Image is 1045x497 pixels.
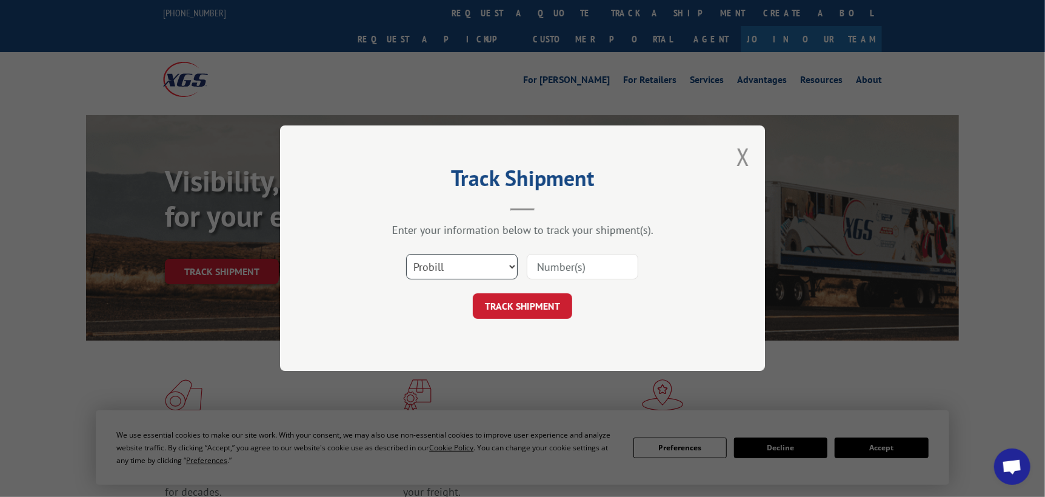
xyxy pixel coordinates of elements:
[527,255,638,280] input: Number(s)
[341,170,704,193] h2: Track Shipment
[473,294,572,319] button: TRACK SHIPMENT
[341,224,704,238] div: Enter your information below to track your shipment(s).
[994,449,1030,485] div: Open chat
[736,141,750,173] button: Close modal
